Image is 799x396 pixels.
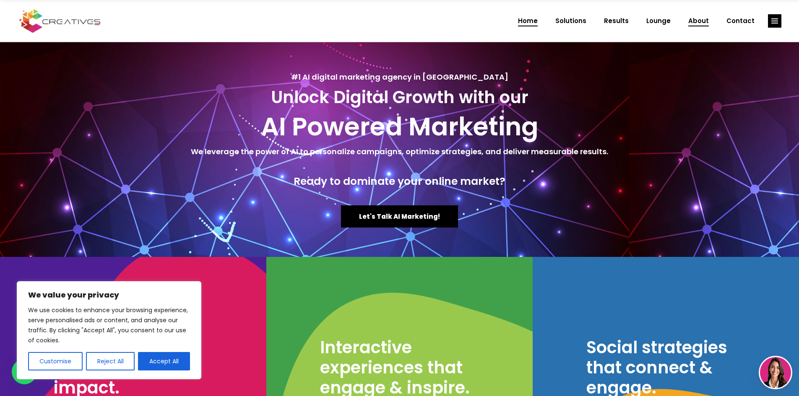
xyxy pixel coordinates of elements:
a: Contact [718,10,763,32]
h5: We leverage the power of AI to personalize campaigns, optimize strategies, and deliver measurable... [8,146,791,158]
span: Home [518,10,538,32]
span: Let's Talk AI Marketing! [359,212,440,221]
h3: Unlock Digital Growth with our [8,87,791,107]
a: About [679,10,718,32]
h5: #1 AI digital marketing agency in [GEOGRAPHIC_DATA] [8,71,791,83]
a: Results [595,10,638,32]
h4: Ready to dominate your online market? [8,175,791,188]
span: Results [604,10,629,32]
a: Let's Talk AI Marketing! [341,205,458,228]
h2: AI Powered Marketing [8,111,791,142]
a: Solutions [547,10,595,32]
a: link [768,14,781,28]
p: We value your privacy [28,290,190,300]
div: We value your privacy [17,281,201,379]
span: Contact [726,10,755,32]
button: Accept All [138,352,190,370]
span: About [688,10,709,32]
p: We use cookies to enhance your browsing experience, serve personalised ads or content, and analys... [28,305,190,345]
img: Creatives [18,8,102,34]
span: Solutions [555,10,586,32]
span: Lounge [646,10,671,32]
button: Customise [28,352,83,370]
a: Home [509,10,547,32]
img: agent [760,357,791,388]
div: WhatsApp contact [12,359,37,384]
button: Reject All [86,352,135,370]
a: Lounge [638,10,679,32]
